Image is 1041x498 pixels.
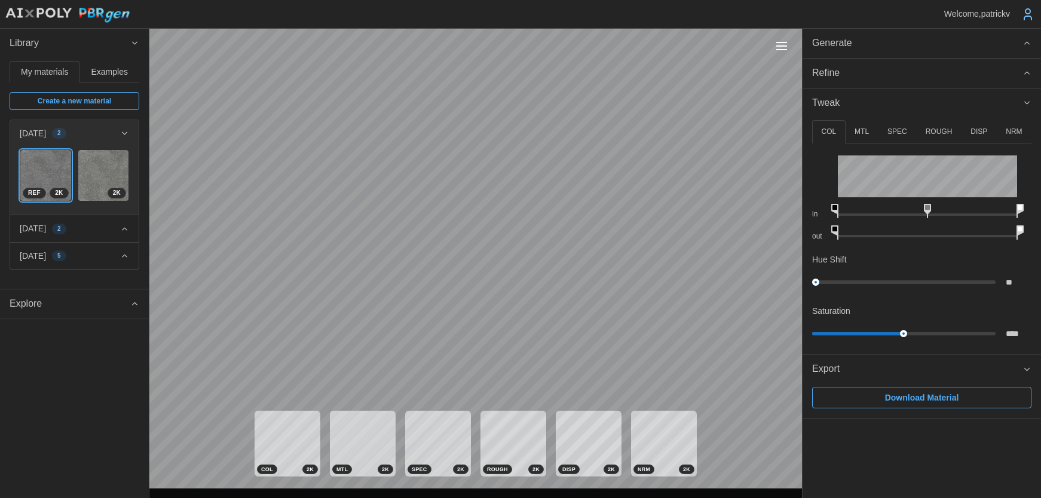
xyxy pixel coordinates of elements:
p: NRM [1006,127,1022,137]
div: Refine [812,66,1022,81]
p: ROUGH [926,127,953,137]
span: My materials [21,68,68,76]
p: out [812,231,828,242]
button: [DATE]2 [10,215,139,242]
a: PMB3cRn2qOWLEfdfBnIV2KREF [20,149,72,201]
span: 2 K [457,465,464,473]
button: Refine [803,59,1041,88]
div: Tweak [803,117,1041,354]
span: 2 K [608,465,615,473]
p: Hue Shift [812,253,847,265]
p: DISP [970,127,987,137]
span: 2 [57,129,61,138]
p: [DATE] [20,222,46,234]
span: Examples [91,68,128,76]
p: Saturation [812,305,850,317]
span: 2 K [382,465,389,473]
p: COL [821,127,836,137]
span: 2 K [532,465,540,473]
span: Generate [812,29,1022,58]
span: Library [10,29,130,58]
span: 2 K [113,188,121,198]
span: 2 K [307,465,314,473]
button: Download Material [812,387,1031,408]
span: Explore [10,289,130,319]
p: Welcome, patrickv [944,8,1010,20]
div: [DATE]2 [10,146,139,215]
img: AIxPoly PBRgen [5,7,130,23]
span: ROUGH [487,465,508,473]
a: Create a new material [10,92,139,110]
a: 5XaHISDWABU8sI93z3kB2K [78,149,130,201]
span: MTL [336,465,348,473]
button: Toggle viewport controls [773,38,790,54]
span: Export [812,355,1022,384]
p: MTL [855,127,869,137]
span: SPEC [412,465,427,473]
span: Download Material [885,387,959,408]
span: 5 [57,251,61,261]
span: Tweak [812,88,1022,118]
span: REF [28,188,41,198]
span: Create a new material [38,93,111,109]
div: Export [803,384,1041,418]
p: SPEC [887,127,907,137]
img: PMB3cRn2qOWLEfdfBnIV [20,150,71,201]
button: Export [803,355,1041,384]
span: 2 K [55,188,63,198]
p: [DATE] [20,127,46,139]
span: 2 K [683,465,690,473]
span: NRM [638,465,650,473]
span: COL [261,465,273,473]
p: in [812,209,828,219]
span: DISP [562,465,575,473]
button: [DATE]2 [10,120,139,146]
button: [DATE]5 [10,243,139,269]
img: 5XaHISDWABU8sI93z3kB [78,150,129,201]
p: [DATE] [20,250,46,262]
button: Tweak [803,88,1041,118]
span: 2 [57,224,61,234]
button: Generate [803,29,1041,58]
